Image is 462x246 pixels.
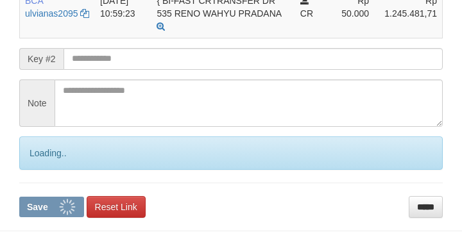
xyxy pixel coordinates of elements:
[19,48,64,70] span: Key #2
[27,202,48,212] span: Save
[80,8,89,19] a: Copy ulvianas2095 to clipboard
[19,197,84,217] button: Save
[19,136,443,170] div: Loading..
[25,8,78,19] a: ulvianas2095
[87,196,146,218] a: Reset Link
[19,79,55,127] span: Note
[95,202,137,212] span: Reset Link
[300,8,313,19] span: CR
